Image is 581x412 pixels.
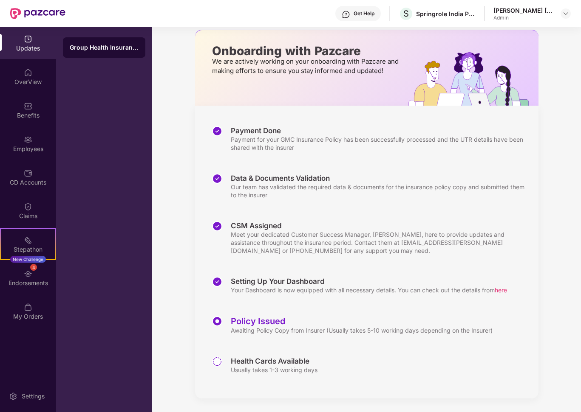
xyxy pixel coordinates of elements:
[493,14,553,21] div: Admin
[403,8,409,19] span: S
[24,68,32,77] img: svg+xml;base64,PHN2ZyBpZD0iSG9tZSIgeG1sbnM9Imh0dHA6Ly93d3cudzMub3JnLzIwMDAvc3ZnIiB3aWR0aD0iMjAiIG...
[231,183,530,199] div: Our team has validated the required data & documents for the insurance policy copy and submitted ...
[231,277,507,286] div: Setting Up Your Dashboard
[212,57,401,76] p: We are actively working on your onboarding with Pazcare and making efforts to ensure you stay inf...
[19,392,47,401] div: Settings
[231,356,317,366] div: Health Cards Available
[212,316,222,326] img: svg+xml;base64,PHN2ZyBpZD0iU3RlcC1BY3RpdmUtMzJ4MzIiIHhtbG5zPSJodHRwOi8vd3d3LnczLm9yZy8yMDAwL3N2Zy...
[24,236,32,244] img: svg+xml;base64,PHN2ZyB4bWxucz0iaHR0cDovL3d3dy53My5vcmcvMjAwMC9zdmciIHdpZHRoPSIyMSIgaGVpZ2h0PSIyMC...
[24,303,32,311] img: svg+xml;base64,PHN2ZyBpZD0iTXlfT3JkZXJzIiBkYXRhLW5hbWU9Ik15IE9yZGVycyIgeG1sbnM9Imh0dHA6Ly93d3cudz...
[231,126,530,135] div: Payment Done
[70,43,139,52] div: Group Health Insurance
[231,135,530,151] div: Payment for your GMC Insurance Policy has been successfully processed and the UTR details have be...
[212,174,222,184] img: svg+xml;base64,PHN2ZyBpZD0iU3RlcC1Eb25lLTMyeDMyIiB4bWxucz0iaHR0cDovL3d3dy53My5vcmcvMjAwMC9zdmciIH...
[24,269,32,278] img: svg+xml;base64,PHN2ZyBpZD0iRW5kb3JzZW1lbnRzIiB4bWxucz0iaHR0cDovL3d3dy53My5vcmcvMjAwMC9zdmciIHdpZH...
[231,174,530,183] div: Data & Documents Validation
[354,10,374,17] div: Get Help
[231,221,530,230] div: CSM Assigned
[493,6,553,14] div: [PERSON_NAME] [PERSON_NAME]
[212,221,222,231] img: svg+xml;base64,PHN2ZyBpZD0iU3RlcC1Eb25lLTMyeDMyIiB4bWxucz0iaHR0cDovL3d3dy53My5vcmcvMjAwMC9zdmciIH...
[231,326,493,334] div: Awaiting Policy Copy from Insurer (Usually takes 5-10 working days depending on the Insurer)
[10,8,65,19] img: New Pazcare Logo
[342,10,350,19] img: svg+xml;base64,PHN2ZyBpZD0iSGVscC0zMngzMiIgeG1sbnM9Imh0dHA6Ly93d3cudzMub3JnLzIwMDAvc3ZnIiB3aWR0aD...
[24,169,32,177] img: svg+xml;base64,PHN2ZyBpZD0iQ0RfQWNjb3VudHMiIGRhdGEtbmFtZT0iQ0QgQWNjb3VudHMiIHhtbG5zPSJodHRwOi8vd3...
[231,286,507,294] div: Your Dashboard is now equipped with all necessary details. You can check out the details from
[212,126,222,136] img: svg+xml;base64,PHN2ZyBpZD0iU3RlcC1Eb25lLTMyeDMyIiB4bWxucz0iaHR0cDovL3d3dy53My5vcmcvMjAwMC9zdmciIH...
[24,202,32,211] img: svg+xml;base64,PHN2ZyBpZD0iQ2xhaW0iIHhtbG5zPSJodHRwOi8vd3d3LnczLm9yZy8yMDAwL3N2ZyIgd2lkdGg9IjIwIi...
[24,135,32,144] img: svg+xml;base64,PHN2ZyBpZD0iRW1wbG95ZWVzIiB4bWxucz0iaHR0cDovL3d3dy53My5vcmcvMjAwMC9zdmciIHdpZHRoPS...
[231,316,493,326] div: Policy Issued
[212,47,401,55] p: Onboarding with Pazcare
[30,264,37,271] div: 4
[495,286,507,294] span: here
[562,10,569,17] img: svg+xml;base64,PHN2ZyBpZD0iRHJvcGRvd24tMzJ4MzIiIHhtbG5zPSJodHRwOi8vd3d3LnczLm9yZy8yMDAwL3N2ZyIgd2...
[212,356,222,367] img: svg+xml;base64,PHN2ZyBpZD0iU3RlcC1QZW5kaW5nLTMyeDMyIiB4bWxucz0iaHR0cDovL3d3dy53My5vcmcvMjAwMC9zdm...
[1,245,55,254] div: Stepathon
[212,277,222,287] img: svg+xml;base64,PHN2ZyBpZD0iU3RlcC1Eb25lLTMyeDMyIiB4bWxucz0iaHR0cDovL3d3dy53My5vcmcvMjAwMC9zdmciIH...
[10,256,46,263] div: New Challenge
[24,102,32,110] img: svg+xml;base64,PHN2ZyBpZD0iQmVuZWZpdHMiIHhtbG5zPSJodHRwOi8vd3d3LnczLm9yZy8yMDAwL3N2ZyIgd2lkdGg9Ij...
[9,392,17,401] img: svg+xml;base64,PHN2ZyBpZD0iU2V0dGluZy0yMHgyMCIgeG1sbnM9Imh0dHA6Ly93d3cudzMub3JnLzIwMDAvc3ZnIiB3aW...
[24,35,32,43] img: svg+xml;base64,PHN2ZyBpZD0iVXBkYXRlZCIgeG1sbnM9Imh0dHA6Ly93d3cudzMub3JnLzIwMDAvc3ZnIiB3aWR0aD0iMj...
[416,10,476,18] div: Springrole India Private Limited
[408,52,538,106] img: hrOnboarding
[231,366,317,374] div: Usually takes 1-3 working days
[231,230,530,255] div: Meet your dedicated Customer Success Manager, [PERSON_NAME], here to provide updates and assistan...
